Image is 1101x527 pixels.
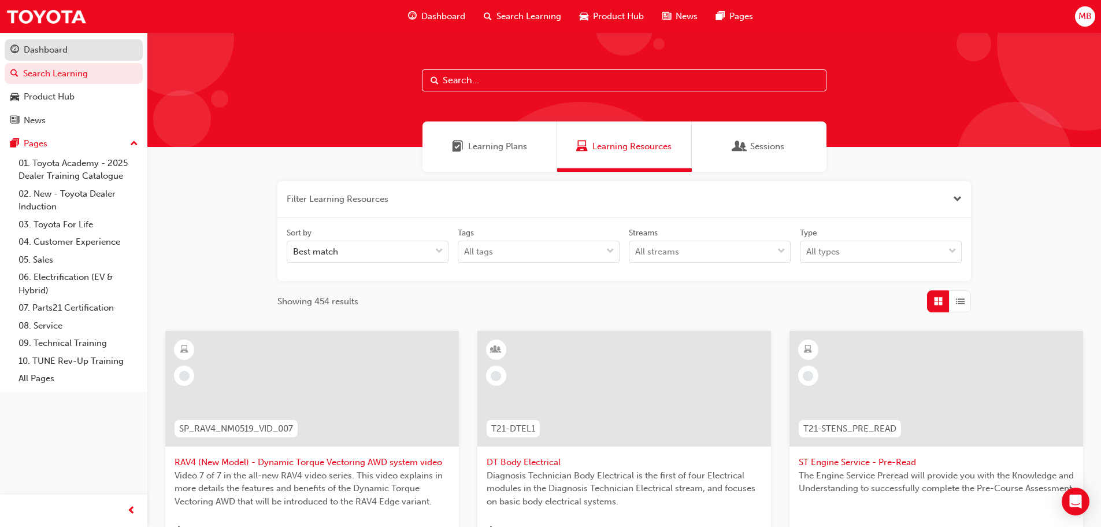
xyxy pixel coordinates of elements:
[421,10,465,23] span: Dashboard
[14,216,143,234] a: 03. Toyota For Life
[24,90,75,104] div: Product Hub
[5,37,143,133] button: DashboardSearch LearningProduct HubNews
[1078,10,1092,23] span: MB
[484,9,492,24] span: search-icon
[777,244,785,259] span: down-icon
[468,140,527,153] span: Learning Plans
[277,295,358,308] span: Showing 454 results
[5,133,143,154] button: Pages
[14,370,143,388] a: All Pages
[716,9,725,24] span: pages-icon
[804,342,812,358] span: learningResourceType_ELEARNING-icon
[734,140,746,153] span: Sessions
[435,244,443,259] span: down-icon
[130,137,138,152] span: up-icon
[948,244,957,259] span: down-icon
[5,39,143,61] a: Dashboard
[635,245,679,259] div: All streams
[464,245,493,259] div: All tags
[5,86,143,108] a: Product Hub
[14,334,143,352] a: 09. Technical Training
[5,110,143,131] a: News
[127,504,136,518] span: prev-icon
[474,5,570,28] a: search-iconSearch Learning
[175,469,450,508] span: Video 7 of 7 in the all-new RAV4 video series. This video explains in more details the features a...
[676,10,698,23] span: News
[180,342,188,358] span: learningResourceType_ELEARNING-icon
[14,154,143,185] a: 01. Toyota Academy - 2025 Dealer Training Catalogue
[487,469,762,508] span: Diagnosis Technician Body Electrical is the first of four Electrical modules in the Diagnosis Tec...
[10,45,19,56] span: guage-icon
[492,342,500,358] span: learningResourceType_INSTRUCTOR_LED-icon
[10,92,19,102] span: car-icon
[24,137,47,150] div: Pages
[662,9,671,24] span: news-icon
[707,5,762,28] a: pages-iconPages
[5,63,143,84] a: Search Learning
[692,121,826,172] a: SessionsSessions
[629,227,658,239] div: Streams
[953,193,962,206] button: Close the filter
[14,299,143,317] a: 07. Parts21 Certification
[576,140,588,153] span: Learning Resources
[14,233,143,251] a: 04. Customer Experience
[592,140,672,153] span: Learning Resources
[557,121,692,172] a: Learning ResourcesLearning Resources
[800,227,817,239] div: Type
[653,5,707,28] a: news-iconNews
[431,74,439,87] span: Search
[422,121,557,172] a: Learning PlansLearning Plans
[606,244,614,259] span: down-icon
[6,3,87,30] img: Trak
[179,371,190,381] span: learningRecordVerb_NONE-icon
[491,422,535,436] span: T21-DTEL1
[14,185,143,216] a: 02. New - Toyota Dealer Induction
[496,10,561,23] span: Search Learning
[956,295,965,308] span: List
[10,116,19,126] span: news-icon
[729,10,753,23] span: Pages
[14,352,143,370] a: 10. TUNE Rev-Up Training
[491,371,501,381] span: learningRecordVerb_NONE-icon
[10,69,18,79] span: search-icon
[399,5,474,28] a: guage-iconDashboard
[803,422,896,436] span: T21-STENS_PRE_READ
[1062,488,1089,515] div: Open Intercom Messenger
[179,422,293,436] span: SP_RAV4_NM0519_VID_007
[14,317,143,335] a: 08. Service
[934,295,943,308] span: Grid
[803,371,813,381] span: learningRecordVerb_NONE-icon
[422,69,826,91] input: Search...
[580,9,588,24] span: car-icon
[10,139,19,149] span: pages-icon
[593,10,644,23] span: Product Hub
[287,227,312,239] div: Sort by
[408,9,417,24] span: guage-icon
[14,268,143,299] a: 06. Electrification (EV & Hybrid)
[806,245,840,259] div: All types
[175,456,450,469] span: RAV4 (New Model) - Dynamic Torque Vectoring AWD system video
[750,140,784,153] span: Sessions
[570,5,653,28] a: car-iconProduct Hub
[293,245,338,259] div: Best match
[799,469,1074,495] span: The Engine Service Preread will provide you with the Knowledge and Understanding to successfully ...
[24,43,68,57] div: Dashboard
[1075,6,1095,27] button: MB
[452,140,464,153] span: Learning Plans
[458,227,474,239] div: Tags
[24,114,46,127] div: News
[14,251,143,269] a: 05. Sales
[458,227,620,263] label: tagOptions
[799,456,1074,469] span: ST Engine Service - Pre-Read
[487,456,762,469] span: DT Body Electrical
